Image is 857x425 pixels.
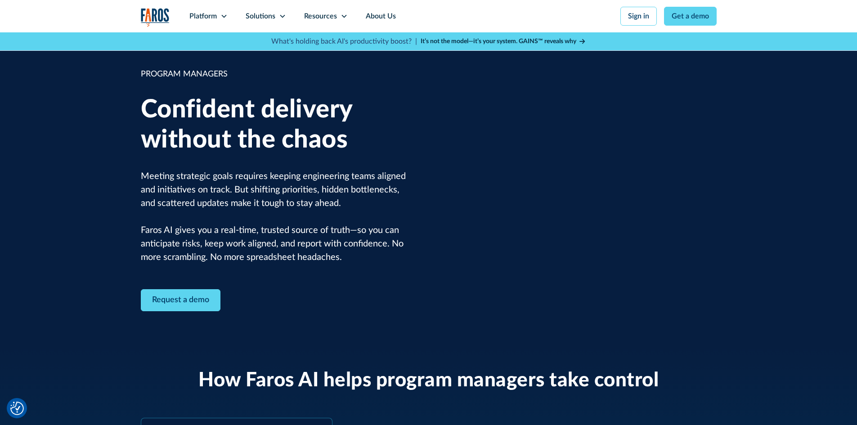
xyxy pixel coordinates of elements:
[141,8,170,27] a: home
[189,11,217,22] div: Platform
[664,7,717,26] a: Get a demo
[10,402,24,415] img: Revisit consent button
[271,36,417,47] p: What's holding back AI's productivity boost? |
[141,68,415,81] div: PROGRAM MANAGERS
[620,7,657,26] a: Sign in
[304,11,337,22] div: Resources
[246,11,275,22] div: Solutions
[141,289,220,311] a: Contact Modal
[141,170,415,264] p: Meeting strategic goals requires keeping engineering teams aligned and initiatives on track. But ...
[141,8,170,27] img: Logo of the analytics and reporting company Faros.
[141,95,415,155] h1: Confident delivery without the chaos
[421,38,576,45] strong: It’s not the model—it’s your system. GAINS™ reveals why
[198,369,659,393] h2: How Faros AI helps program managers take control
[10,402,24,415] button: Cookie Settings
[421,37,586,46] a: It’s not the model—it’s your system. GAINS™ reveals why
